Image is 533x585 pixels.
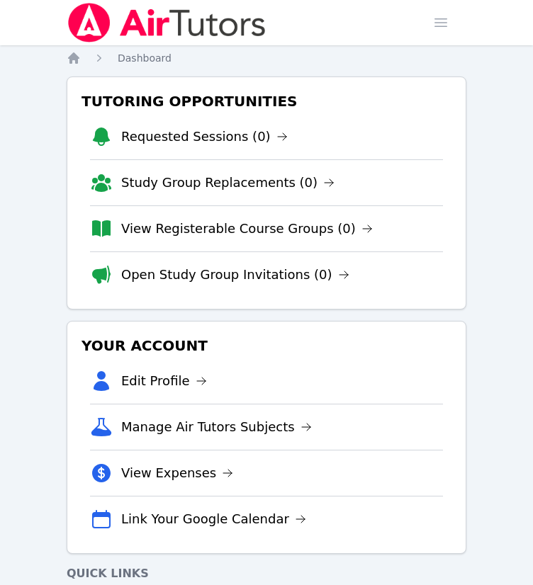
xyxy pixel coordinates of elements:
a: Link Your Google Calendar [121,509,306,529]
h4: Quick Links [67,565,466,582]
a: Requested Sessions (0) [121,127,288,147]
a: Study Group Replacements (0) [121,173,335,193]
a: View Expenses [121,463,233,483]
img: Air Tutors [67,3,267,42]
a: Edit Profile [121,371,207,391]
span: Dashboard [118,52,172,64]
a: Open Study Group Invitations (0) [121,265,349,285]
a: Manage Air Tutors Subjects [121,417,312,437]
h3: Tutoring Opportunities [79,89,454,114]
nav: Breadcrumb [67,51,466,65]
a: Dashboard [118,51,172,65]
h3: Your Account [79,333,454,358]
a: View Registerable Course Groups (0) [121,219,373,239]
